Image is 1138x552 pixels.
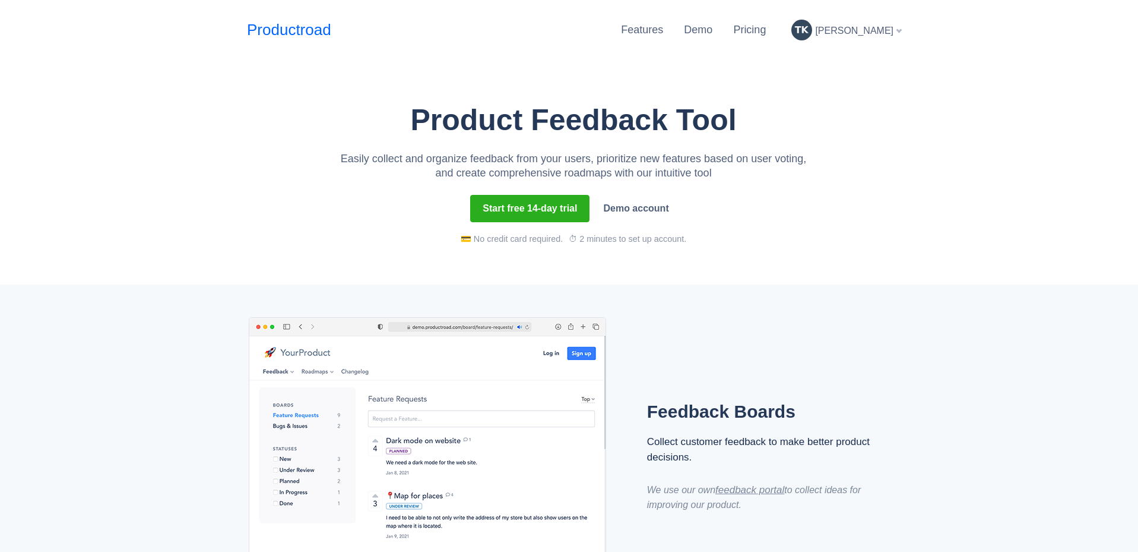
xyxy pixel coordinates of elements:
h2: Feedback Boards [647,401,878,422]
h1: Product Feedback Tool [336,104,811,137]
a: feedback portal [715,484,784,496]
div: [PERSON_NAME] [787,15,906,45]
a: Demo account [595,197,676,220]
a: Productroad [247,18,331,42]
a: Demo [684,24,712,36]
span: [PERSON_NAME] [815,26,893,36]
div: Collect customer feedback to make better product decisions. [647,434,878,465]
a: Pricing [733,24,766,36]
a: Features [621,24,663,36]
p: Easily collect and organize feedback from your users, prioritize new features based on user votin... [336,152,811,180]
div: We use our own to collect ideas for improving our product. [647,482,878,512]
span: 💳 No credit card required. [461,234,563,244]
span: ⏱ 2 minutes to set up account. [569,234,686,244]
button: Start free 14-day trial [470,195,589,222]
img: Tomáš Karas userpic [791,20,812,40]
